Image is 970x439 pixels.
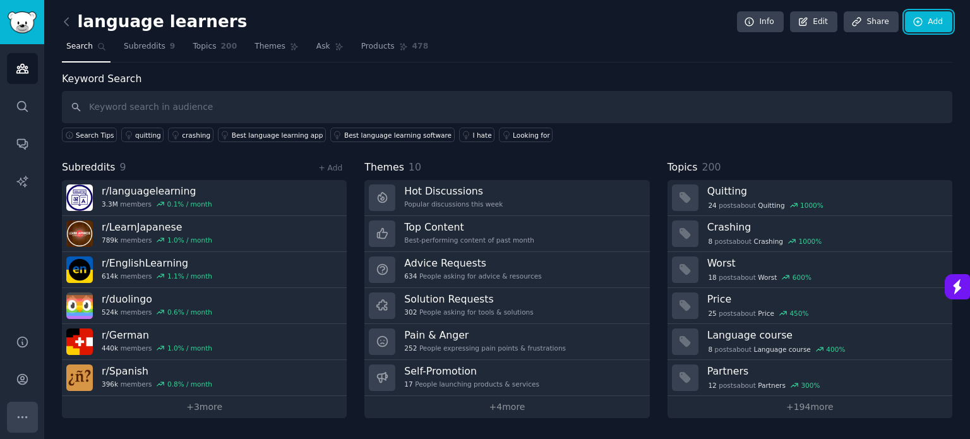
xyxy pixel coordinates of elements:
div: 1.1 % / month [167,272,212,280]
h3: Worst [707,256,943,270]
span: 524k [102,308,118,316]
a: + Add [318,164,342,172]
span: Partners [758,381,786,390]
a: quitting [121,128,164,142]
a: r/German440kmembers1.0% / month [62,324,347,360]
div: post s about [707,380,822,391]
span: 789k [102,236,118,244]
div: 1000 % [799,237,822,246]
span: Ask [316,41,330,52]
h3: r/ LearnJapanese [102,220,212,234]
div: People expressing pain points & frustrations [404,344,566,352]
h3: r/ German [102,328,212,342]
span: 18 [708,273,716,282]
a: Solution Requests302People asking for tools & solutions [364,288,649,324]
a: Hot DiscussionsPopular discussions this week [364,180,649,216]
div: quitting [135,131,161,140]
span: 17 [404,380,412,388]
a: Language course8postsaboutLanguage course400% [668,324,952,360]
span: 12 [708,381,716,390]
a: Looking for [499,128,553,142]
span: 8 [708,237,712,246]
img: GummySearch logo [8,11,37,33]
span: 614k [102,272,118,280]
span: Subreddits [124,41,165,52]
a: I hate [459,128,495,142]
a: Partners12postsaboutPartners300% [668,360,952,396]
span: Quitting [758,201,784,210]
span: 634 [404,272,417,280]
img: duolingo [66,292,93,319]
span: 200 [221,41,237,52]
div: Looking for [513,131,550,140]
div: crashing [182,131,210,140]
a: Share [844,11,898,33]
a: Self-Promotion17People launching products & services [364,360,649,396]
a: +3more [62,396,347,418]
div: post s about [707,236,823,247]
span: 440k [102,344,118,352]
span: 478 [412,41,429,52]
div: post s about [707,200,825,211]
a: Quitting24postsaboutQuitting1000% [668,180,952,216]
div: People asking for advice & resources [404,272,541,280]
a: Search [62,37,111,63]
div: 300 % [801,381,820,390]
div: 450 % [789,309,808,318]
a: Add [905,11,952,33]
div: People launching products & services [404,380,539,388]
span: Themes [364,160,404,176]
h3: r/ duolingo [102,292,212,306]
span: Subreddits [62,160,116,176]
a: +4more [364,396,649,418]
div: post s about [707,272,813,283]
a: Topics200 [188,37,241,63]
span: Products [361,41,395,52]
div: members [102,272,212,280]
a: r/EnglishLearning614kmembers1.1% / month [62,252,347,288]
span: 396k [102,380,118,388]
a: Best language learning app [218,128,326,142]
h3: Solution Requests [404,292,533,306]
a: crashing [168,128,213,142]
a: Best language learning software [330,128,455,142]
a: r/Spanish396kmembers0.8% / month [62,360,347,396]
a: Worst18postsaboutWorst600% [668,252,952,288]
a: Crashing8postsaboutCrashing1000% [668,216,952,252]
span: Themes [254,41,285,52]
span: 9 [120,161,126,173]
a: Products478 [357,37,433,63]
span: Search Tips [76,131,114,140]
h3: Quitting [707,184,943,198]
button: Search Tips [62,128,117,142]
h3: r/ languagelearning [102,184,212,198]
a: Themes [250,37,303,63]
span: Language course [754,345,811,354]
h3: Hot Discussions [404,184,503,198]
div: members [102,380,212,388]
a: Advice Requests634People asking for advice & resources [364,252,649,288]
div: 600 % [793,273,811,282]
a: Info [737,11,784,33]
h3: r/ Spanish [102,364,212,378]
div: members [102,344,212,352]
div: Best language learning software [344,131,452,140]
div: 1.0 % / month [167,236,212,244]
div: members [102,236,212,244]
span: Worst [758,273,777,282]
div: Best language learning app [232,131,323,140]
h3: Pain & Anger [404,328,566,342]
h3: Partners [707,364,943,378]
a: Pain & Anger252People expressing pain points & frustrations [364,324,649,360]
span: 25 [708,309,716,318]
h3: Language course [707,328,943,342]
img: languagelearning [66,184,93,211]
span: 200 [702,161,721,173]
div: Best-performing content of past month [404,236,534,244]
div: post s about [707,308,810,319]
div: I hate [473,131,492,140]
div: 0.1 % / month [167,200,212,208]
h3: Price [707,292,943,306]
img: LearnJapanese [66,220,93,247]
label: Keyword Search [62,73,141,85]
